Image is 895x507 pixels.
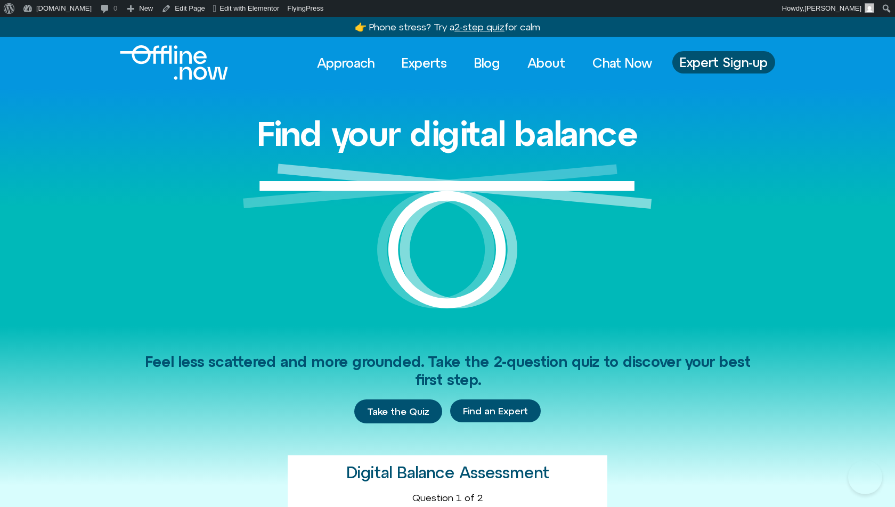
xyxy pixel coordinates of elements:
[450,399,541,423] a: Find an Expert
[145,353,751,388] span: Feel less scattered and more grounded. Take the 2-question quiz to discover your best first step.
[450,399,541,424] div: Find an Expert
[583,51,662,75] a: Chat Now
[355,21,540,32] a: 👉 Phone stress? Try a2-step quizfor calm
[367,406,429,418] span: Take the Quiz
[680,55,768,69] span: Expert Sign-up
[120,45,228,80] img: offline.now
[307,51,662,75] nav: Menu
[518,51,575,75] a: About
[392,51,457,75] a: Experts
[804,4,861,12] span: [PERSON_NAME]
[465,51,510,75] a: Blog
[848,460,882,494] iframe: Botpress
[307,51,384,75] a: Approach
[243,163,652,326] img: Graphic of a white circle with a white line balancing on top to represent balance.
[296,492,599,504] div: Question 1 of 2
[463,406,528,416] span: Find an Expert
[672,51,775,73] a: Expert Sign-up
[219,4,279,12] span: Edit with Elementor
[354,399,442,424] a: Take the Quiz
[257,115,638,152] h1: Find your digital balance
[454,21,505,32] u: 2-step quiz
[120,45,210,80] div: Logo
[346,464,549,481] h2: Digital Balance Assessment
